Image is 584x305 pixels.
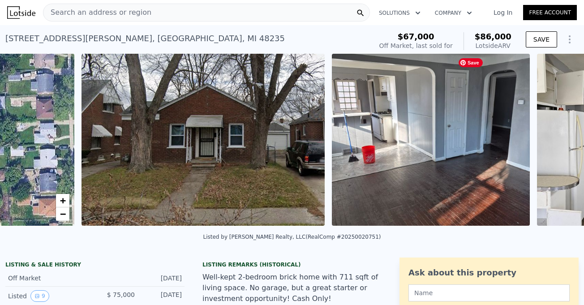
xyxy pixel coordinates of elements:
[142,274,182,283] div: [DATE]
[8,274,88,283] div: Off Market
[332,54,530,226] img: Sale: 139687977 Parcel: 48217049
[398,32,434,41] span: $67,000
[483,8,523,17] a: Log In
[107,291,135,298] span: $ 75,000
[475,41,511,50] div: Lotside ARV
[5,32,285,45] div: [STREET_ADDRESS][PERSON_NAME] , [GEOGRAPHIC_DATA] , MI 48235
[428,5,479,21] button: Company
[60,195,66,206] span: +
[372,5,428,21] button: Solutions
[82,54,325,226] img: Sale: 139687977 Parcel: 48217049
[5,261,185,270] div: LISTING & SALE HISTORY
[202,261,382,268] div: Listing Remarks (Historical)
[475,32,511,41] span: $86,000
[7,6,35,19] img: Lotside
[561,30,579,48] button: Show Options
[202,272,382,304] div: Well-kept 2-bedroom brick home with 711 sqft of living space. No garage, but a great starter or i...
[459,58,483,67] span: Save
[56,207,69,221] a: Zoom out
[56,194,69,207] a: Zoom in
[60,208,66,219] span: −
[142,290,182,302] div: [DATE]
[8,290,88,302] div: Listed
[379,41,453,50] div: Off Market, last sold for
[203,234,381,240] div: Listed by [PERSON_NAME] Realty, LLC (RealComp #20250020751)
[408,266,570,279] div: Ask about this property
[526,31,557,47] button: SAVE
[523,5,577,20] a: Free Account
[30,290,49,302] button: View historical data
[43,7,151,18] span: Search an address or region
[408,284,570,301] input: Name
